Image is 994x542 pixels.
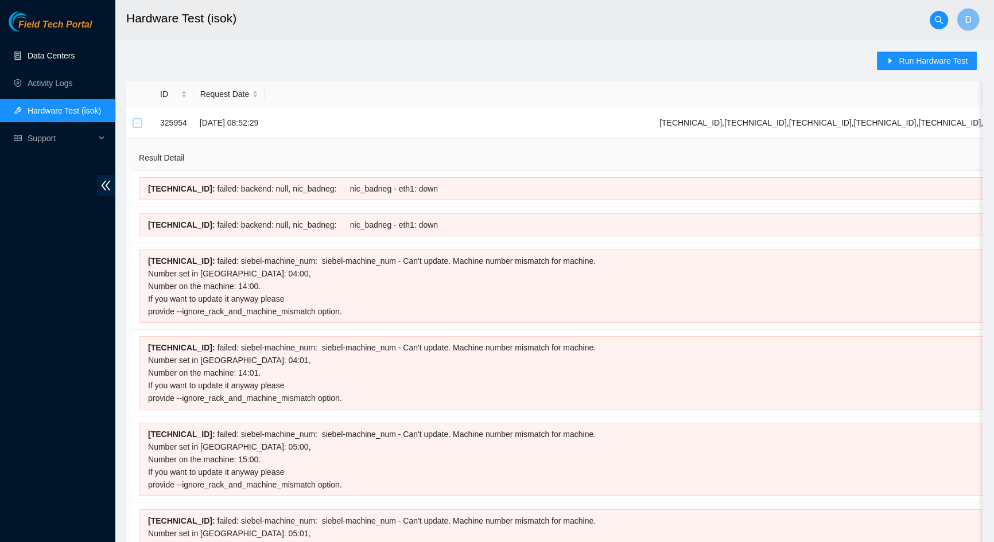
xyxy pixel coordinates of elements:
td: 325954 [154,107,193,139]
button: search [930,11,948,29]
span: search [930,15,948,25]
span: Field Tech Portal [18,20,92,30]
img: Akamai Technologies [9,11,58,32]
span: Run Hardware Test [899,54,968,67]
span: D [965,13,972,27]
button: caret-rightRun Hardware Test [877,52,977,70]
a: Activity Logs [28,79,73,88]
button: Collapse row [133,118,142,127]
button: D [957,8,980,31]
a: Data Centers [28,51,75,60]
td: [DATE] 08:52:29 [193,107,265,139]
span: double-left [97,175,115,196]
a: Akamai TechnologiesField Tech Portal [9,21,92,36]
a: Hardware Test (isok) [28,106,101,115]
span: [TECHNICAL_ID] : [148,516,215,525]
span: [TECHNICAL_ID] : [148,220,215,229]
span: read [14,134,22,142]
span: [TECHNICAL_ID] : [148,343,215,352]
span: [TECHNICAL_ID] : [148,430,215,439]
span: caret-right [886,57,894,66]
span: [TECHNICAL_ID] : [148,184,215,193]
span: [TECHNICAL_ID] : [148,256,215,266]
span: Support [28,127,95,150]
